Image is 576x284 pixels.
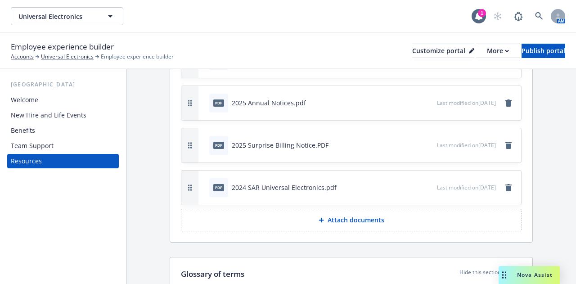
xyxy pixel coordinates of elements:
button: preview file [425,183,433,192]
button: More [476,44,520,58]
div: Welcome [11,93,38,107]
div: [GEOGRAPHIC_DATA] [7,80,119,89]
div: New Hire and Life Events [11,108,86,122]
div: Benefits [11,123,35,138]
div: 2024 SAR Universal Electronics.pdf [232,183,337,192]
span: Employee experience builder [101,53,174,61]
div: 2025 Annual Notices.pdf [232,98,306,108]
button: download file [411,183,418,192]
a: New Hire and Life Events [7,108,119,122]
a: Report a Bug [509,7,527,25]
button: Attach documents [181,209,522,231]
span: Last modified on [DATE] [437,141,496,149]
button: Publish portal [522,44,565,58]
div: Drag to move [499,266,510,284]
span: Nova Assist [517,271,553,279]
a: remove [503,98,514,108]
div: Team Support [11,139,54,153]
p: Hide this section [459,268,501,280]
button: Customize portal [412,44,474,58]
a: remove [503,182,514,193]
span: Employee experience builder [11,41,114,53]
a: remove [503,140,514,151]
a: Welcome [7,93,119,107]
a: Benefits [7,123,119,138]
button: Universal Electronics [11,7,123,25]
a: Search [530,7,548,25]
div: Resources [11,154,42,168]
div: 2025 Surprise Billing Notice.PDF [232,140,328,150]
span: pdf [213,99,224,106]
span: Last modified on [DATE] [437,184,496,191]
div: 1 [478,9,486,17]
a: Accounts [11,53,34,61]
a: Start snowing [489,7,507,25]
p: Attach documents [328,216,384,225]
button: Nova Assist [499,266,560,284]
p: Glossary of terms [181,268,244,280]
button: preview file [425,140,433,150]
span: Universal Electronics [18,12,96,21]
a: Universal Electronics [41,53,94,61]
a: Team Support [7,139,119,153]
div: More [487,44,509,58]
span: PDF [213,142,224,149]
span: pdf [213,184,224,191]
button: download file [411,140,418,150]
button: download file [411,98,418,108]
span: Last modified on [DATE] [437,99,496,107]
button: preview file [425,98,433,108]
a: Resources [7,154,119,168]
